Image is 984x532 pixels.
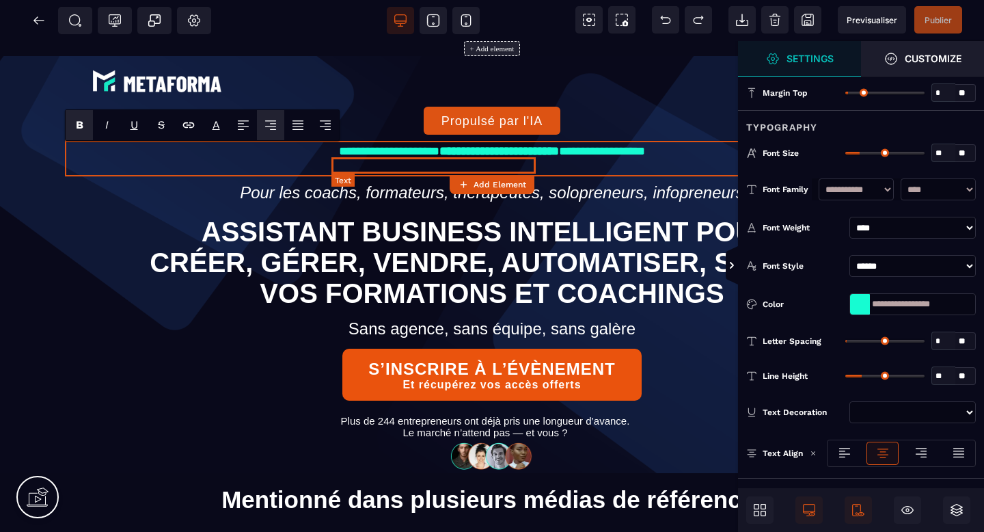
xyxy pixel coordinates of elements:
i: I [105,118,109,131]
s: S [158,118,165,131]
span: Open Blocks [746,496,774,524]
span: View components [575,6,603,34]
div: Padding [738,478,984,503]
div: Typography [738,110,984,135]
span: Margin Top [763,88,808,98]
strong: Settings [787,53,834,64]
span: Screenshot [608,6,635,34]
span: Align Right [312,110,339,140]
button: Propulsé par l'IA [424,66,560,94]
strong: Customize [905,53,961,64]
div: Font Family [763,183,812,196]
span: Preview [838,6,906,34]
div: Font Style [763,259,844,273]
span: Open Layers [943,496,970,524]
span: Previsualiser [847,15,897,25]
div: Font Weight [763,221,844,235]
div: Color [763,297,844,311]
button: Add Element [450,175,534,194]
b: B [76,118,83,131]
text: Plus de 244 entrepreneurs ont déjà pris une longueur d’avance. Le marché n’attend pas — et vous ? [51,371,919,401]
strong: Add Element [474,180,526,189]
span: Publier [925,15,952,25]
div: Text Decoration [763,405,844,419]
u: U [131,118,138,131]
span: Desktop Only [795,496,823,524]
img: loading [810,450,817,457]
span: Hide/Show Block [894,496,921,524]
h2: Pour les coachs, formateurs, thérapeutes, solopreneurs, infopreneurs [65,135,919,168]
p: A [213,118,220,131]
span: Bold [66,110,93,140]
img: 32586e8465b4242308ef789b458fc82f_community-people.png [447,401,537,429]
span: Strike-through [148,110,175,140]
span: SEO [68,14,82,27]
span: Mobile Only [845,496,872,524]
p: Text Align [746,447,803,460]
span: Setting Body [187,14,201,27]
text: ASSISTANT BUSINESS INTELLIGENT POUR CRÉER, GÉRER, VENDRE, AUTOMATISER, SCALER VOS FORMATIONS ET C... [129,172,856,271]
span: Underline [120,110,148,140]
span: Font Size [763,148,799,159]
span: Align Left [230,110,257,140]
span: Italic [93,110,120,140]
label: Font color [213,118,220,131]
span: Open Style Manager [861,41,984,77]
span: Popup [148,14,161,27]
text: Mentionné dans plusieurs médias de référence: [10,445,974,476]
img: e6894688e7183536f91f6cf1769eef69_LOGO_BLANC.png [89,25,225,55]
span: Tracking [108,14,122,27]
span: Letter Spacing [763,336,821,347]
span: Link [175,110,202,140]
span: Line Height [763,371,808,382]
span: Align Justify [284,110,312,140]
h2: Sans agence, sans équipe, sans galère [65,271,919,304]
span: Settings [738,41,861,77]
button: S’INSCRIRE À L’ÉVÈNEMENTEt récupérez vos accès offerts [342,308,642,360]
span: Align Center [257,110,284,140]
